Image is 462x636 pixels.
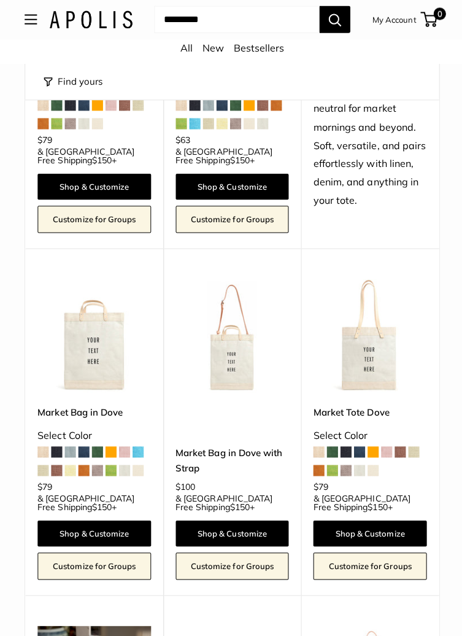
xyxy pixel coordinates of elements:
[175,491,288,508] span: & [GEOGRAPHIC_DATA] Free Shipping +
[91,153,111,165] span: $150
[175,277,288,390] img: Market Bag in Dove with Strap
[37,204,150,231] a: Customize for Groups
[312,277,425,390] a: Market Tote DoveMarket Tote Dove
[37,491,150,508] span: & [GEOGRAPHIC_DATA] Free Shipping +
[431,8,444,20] span: 0
[312,403,425,417] a: Market Tote Dove
[312,478,326,489] span: $79
[153,6,318,33] input: Search...
[175,549,288,576] a: Customize for Groups
[37,549,150,576] a: Customize for Groups
[44,73,102,90] button: Filter collection
[37,277,150,390] a: Market Bag in DoveMarket Bag in Dove
[179,42,191,54] a: All
[91,498,111,510] span: $150
[37,173,150,198] a: Shop & Customize
[312,549,425,576] a: Customize for Groups
[229,498,248,510] span: $150
[175,478,194,489] span: $100
[312,80,425,209] div: Dove—the new Apolis neutral for market mornings and beyond. Soft, versatile, and pairs effortless...
[49,11,132,29] img: Apolis
[175,277,288,390] a: Market Bag in Dove with StrapMarket Bag in Dove with Strap
[312,277,425,390] img: Market Tote Dove
[201,42,223,54] a: New
[233,42,283,54] a: Bestsellers
[318,6,348,33] button: Search
[229,153,248,165] span: $150
[175,204,288,231] a: Customize for Groups
[371,12,414,27] a: My Account
[420,12,435,27] a: 0
[37,146,150,163] span: & [GEOGRAPHIC_DATA] Free Shipping +
[312,491,425,508] span: & [GEOGRAPHIC_DATA] Free Shipping +
[37,133,52,144] span: $79
[37,478,52,489] span: $79
[312,518,425,543] a: Shop & Customize
[175,518,288,543] a: Shop & Customize
[37,277,150,390] img: Market Bag in Dove
[37,518,150,543] a: Shop & Customize
[366,498,385,510] span: $150
[37,403,150,417] a: Market Bag in Dove
[175,173,288,198] a: Shop & Customize
[312,424,425,443] div: Select Color
[175,146,288,163] span: & [GEOGRAPHIC_DATA] Free Shipping +
[175,443,288,472] a: Market Bag in Dove with Strap
[37,424,150,443] div: Select Color
[25,15,37,25] button: Open menu
[175,133,190,144] span: $63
